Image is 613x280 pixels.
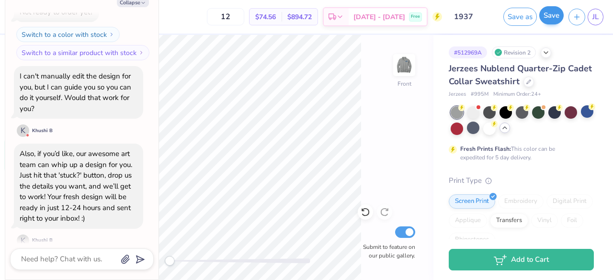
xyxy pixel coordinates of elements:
[588,9,603,25] a: JL
[449,233,495,247] div: Rhinestones
[493,90,541,99] span: Minimum Order: 24 +
[17,124,29,137] div: K
[492,46,536,58] div: Revision 2
[20,7,93,17] div: Not ready to order yet?
[207,8,244,25] input: – –
[561,213,583,228] div: Foil
[449,175,594,186] div: Print Type
[17,235,29,247] div: K
[490,213,528,228] div: Transfers
[411,13,420,20] span: Free
[449,90,466,99] span: Jerzees
[471,90,488,99] span: # 995M
[503,8,537,26] button: Save as
[32,127,53,134] div: Khushi B
[165,256,174,266] div: Accessibility label
[539,6,564,24] button: Save
[20,71,131,113] div: I can't manually edit the design for you, but I can guide you so you can do it yourself. Would th...
[531,213,558,228] div: Vinyl
[287,12,312,22] span: $894.72
[16,27,120,42] button: Switch to a color with stock
[460,145,578,162] div: This color can be expedited for 5 day delivery.
[449,213,487,228] div: Applique
[449,63,592,87] span: Jerzees Nublend Quarter-Zip Cadet Collar Sweatshirt
[449,194,495,209] div: Screen Print
[449,249,594,270] button: Add to Cart
[255,12,276,22] span: $74.56
[395,56,414,75] img: Front
[109,32,114,37] img: Switch to a color with stock
[592,11,599,22] span: JL
[353,12,405,22] span: [DATE] - [DATE]
[20,149,132,223] div: Also, if you’d like, our awesome art team can whip up a design for you. Just hit that 'stuck?' bu...
[498,194,544,209] div: Embroidery
[358,243,415,260] label: Submit to feature on our public gallery.
[447,7,494,26] input: Untitled Design
[397,79,411,88] div: Front
[546,194,593,209] div: Digital Print
[32,237,53,244] div: Khushi B
[460,145,511,153] strong: Fresh Prints Flash:
[16,45,149,60] button: Switch to a similar product with stock
[449,46,487,58] div: # 512969A
[138,50,144,56] img: Switch to a similar product with stock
